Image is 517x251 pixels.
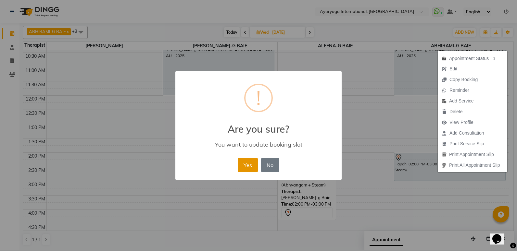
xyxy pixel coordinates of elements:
span: Add Consultation [449,130,484,137]
img: add-service.png [442,99,447,103]
h2: Are you sure? [175,115,342,135]
img: printall.png [442,163,447,168]
span: Edit [449,66,457,72]
img: printapt.png [442,152,447,157]
button: Yes [238,158,258,172]
img: apt_status.png [442,56,447,61]
span: Add Service [449,98,473,104]
iframe: chat widget [490,225,511,245]
span: Print Appointment Slip [449,151,494,158]
div: Appointment Status [438,53,507,64]
span: Print All Appointment Slip [449,162,500,169]
span: View Profile [449,119,473,126]
span: Copy Booking [449,76,478,83]
div: ! [256,85,261,111]
span: Reminder [449,87,469,94]
button: No [261,158,279,172]
span: Print Service Slip [449,140,484,147]
span: Delete [449,108,462,115]
div: You want to update booking slot [185,141,332,148]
